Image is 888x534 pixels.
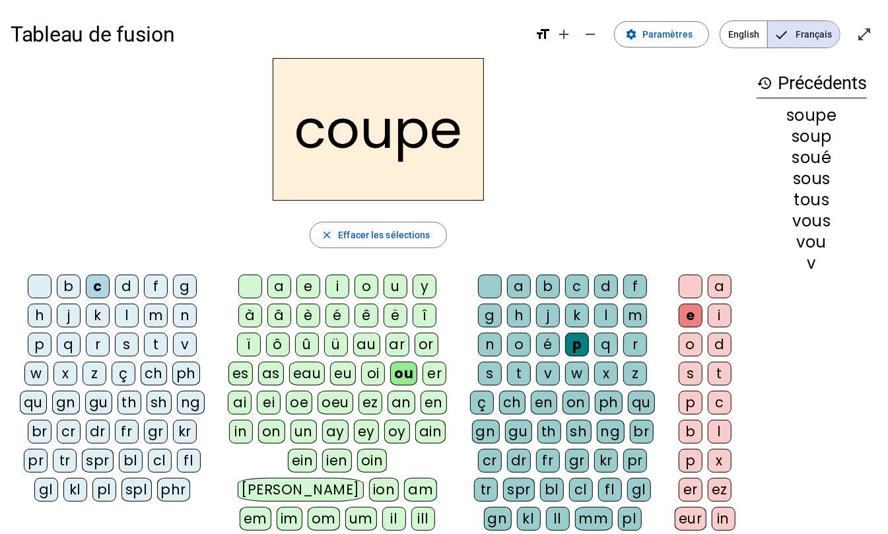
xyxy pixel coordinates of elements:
[295,333,319,356] div: û
[415,420,446,444] div: ain
[384,420,410,444] div: oy
[708,449,732,473] div: x
[679,391,702,415] div: p
[325,304,349,327] div: é
[546,507,570,531] div: ll
[24,362,48,385] div: w
[266,333,290,356] div: ô
[148,449,172,473] div: cl
[679,304,702,327] div: e
[565,362,589,385] div: w
[119,449,143,473] div: bl
[757,192,867,208] div: tous
[598,478,622,502] div: fl
[228,391,252,415] div: ai
[85,391,112,415] div: gu
[324,333,348,356] div: ü
[478,449,502,473] div: cr
[290,420,317,444] div: un
[614,21,709,48] button: Paramètres
[115,333,139,356] div: s
[355,275,378,298] div: o
[517,507,541,531] div: kl
[28,304,51,327] div: h
[173,304,197,327] div: n
[757,75,772,91] mat-icon: history
[623,362,647,385] div: z
[359,391,382,415] div: ez
[267,304,291,327] div: â
[757,213,867,229] div: vous
[618,507,642,531] div: pl
[115,304,139,327] div: l
[507,275,531,298] div: a
[382,507,406,531] div: il
[289,362,325,385] div: eau
[472,420,500,444] div: gn
[53,362,77,385] div: x
[353,333,380,356] div: au
[679,362,702,385] div: s
[597,420,625,444] div: ng
[679,420,702,444] div: b
[86,420,110,444] div: dr
[415,333,438,356] div: or
[535,26,551,42] mat-icon: format_size
[708,420,732,444] div: l
[565,304,589,327] div: k
[484,507,512,531] div: gn
[173,420,197,444] div: kr
[308,507,340,531] div: om
[757,255,867,271] div: v
[720,20,840,48] mat-button-toggle-group: Language selection
[82,449,114,473] div: spr
[34,478,58,502] div: gl
[594,333,618,356] div: q
[627,478,651,502] div: gl
[388,391,415,415] div: an
[177,391,205,415] div: ng
[229,420,253,444] div: in
[708,391,732,415] div: c
[478,362,502,385] div: s
[594,362,618,385] div: x
[11,13,524,55] h1: Tableau de fusion
[345,507,377,531] div: um
[623,275,647,298] div: f
[258,362,284,385] div: as
[173,275,197,298] div: g
[507,362,531,385] div: t
[83,362,106,385] div: z
[623,449,647,473] div: pr
[338,227,430,243] span: Effacer les sélections
[115,275,139,298] div: d
[238,478,364,502] div: [PERSON_NAME]
[421,391,447,415] div: en
[565,333,589,356] div: p
[470,391,494,415] div: ç
[28,333,51,356] div: p
[404,478,437,502] div: am
[595,391,623,415] div: ph
[594,275,618,298] div: d
[86,304,110,327] div: k
[24,449,48,473] div: pr
[679,478,702,502] div: er
[566,420,592,444] div: sh
[357,449,388,473] div: oin
[121,478,152,502] div: spl
[507,333,531,356] div: o
[57,333,81,356] div: q
[20,391,47,415] div: qu
[157,478,191,502] div: phr
[144,333,168,356] div: t
[238,304,262,327] div: à
[144,420,168,444] div: gr
[478,333,502,356] div: n
[536,304,560,327] div: j
[273,58,484,201] h2: coupe
[478,304,502,327] div: g
[115,420,139,444] div: fr
[325,275,349,298] div: i
[499,391,526,415] div: ch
